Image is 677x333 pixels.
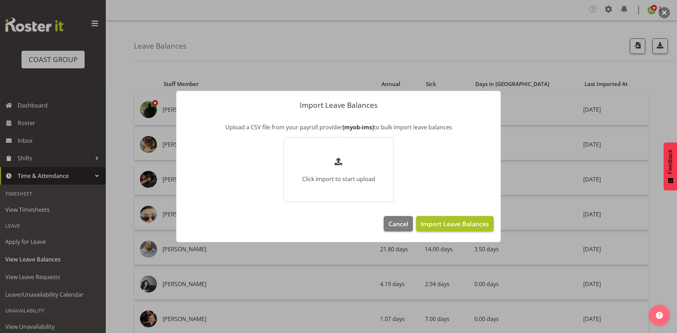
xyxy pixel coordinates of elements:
span: Feedback [667,149,673,174]
img: help-xxl-2.png [656,312,663,319]
button: Cancel [384,216,413,232]
p: Import Leave Balances [183,101,494,109]
p: Click import to start upload [302,175,375,183]
button: Import Leave Balances [416,216,494,232]
strong: (myob-ims) [342,123,374,131]
button: Feedback - Show survey [664,142,677,190]
span: Cancel [389,219,408,228]
span: Import Leave Balances [421,219,489,228]
p: Upload a CSV file from your payroll provider to bulk import leave balances [183,123,494,131]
